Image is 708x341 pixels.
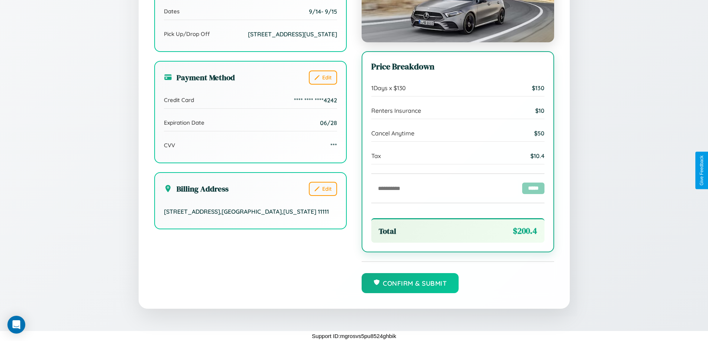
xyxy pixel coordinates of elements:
div: Open Intercom Messenger [7,316,25,334]
span: 9 / 14 - 9 / 15 [309,8,337,15]
span: $ 130 [532,84,544,92]
span: CVV [164,142,175,149]
h3: Price Breakdown [371,61,544,72]
span: Pick Up/Drop Off [164,30,210,37]
span: [STREET_ADDRESS][US_STATE] [248,30,337,38]
span: Cancel Anytime [371,129,414,137]
span: Tax [371,152,381,160]
h3: Billing Address [164,183,229,194]
button: Confirm & Submit [362,273,459,293]
button: Edit [309,71,337,85]
span: Dates [164,8,180,15]
span: $ 10.4 [530,152,544,160]
span: Credit Card [164,96,194,104]
span: Total [379,226,396,236]
p: Support ID: mgrosvs5pu8524ghbik [312,331,396,341]
span: $ 10 [535,107,544,114]
span: [STREET_ADDRESS] , [GEOGRAPHIC_DATA] , [US_STATE] 11111 [164,208,329,215]
span: 06/28 [320,119,337,127]
span: Expiration Date [164,119,204,126]
span: $ 200.4 [513,225,537,237]
h3: Payment Method [164,72,235,83]
span: Renters Insurance [371,107,421,114]
button: Edit [309,182,337,196]
span: 1 Days x $ 130 [371,84,406,92]
span: $ 50 [534,129,544,137]
div: Give Feedback [699,155,704,186]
